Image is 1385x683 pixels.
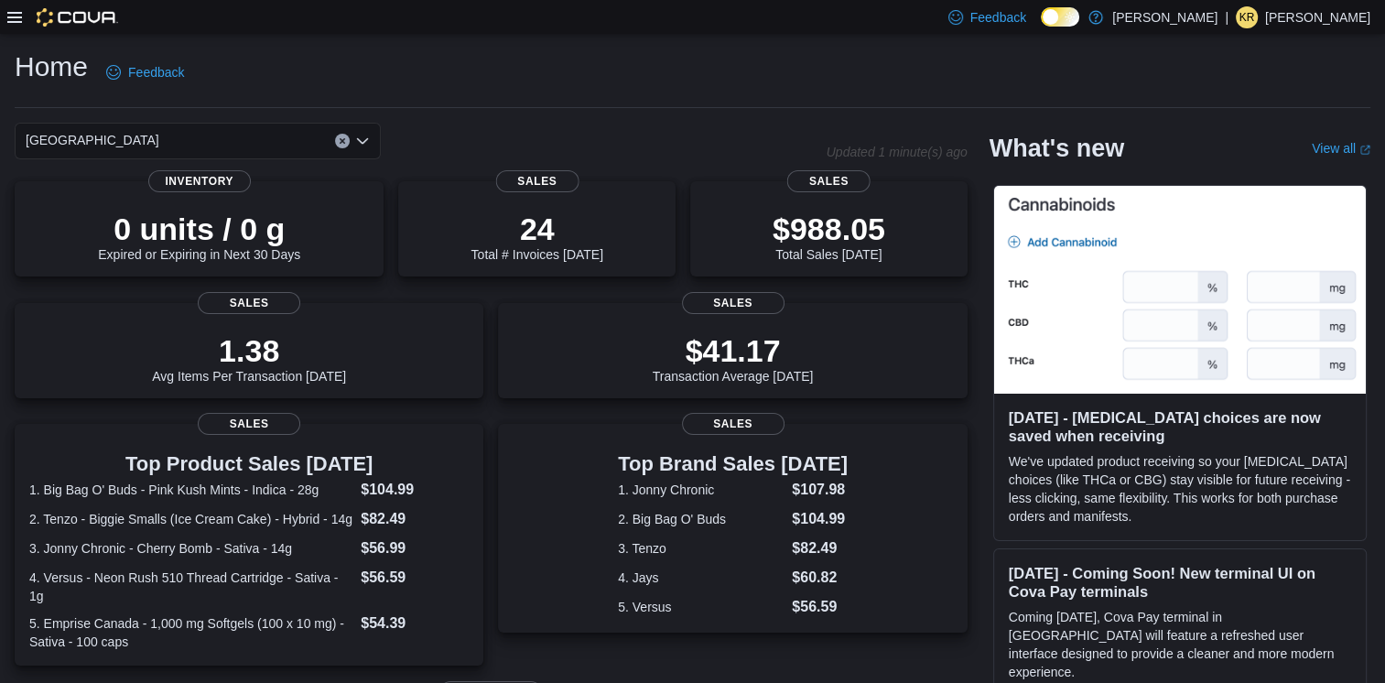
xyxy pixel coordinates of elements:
[1239,6,1255,28] span: KR
[355,134,370,148] button: Open list of options
[970,8,1026,27] span: Feedback
[361,613,469,634] dd: $54.39
[990,134,1124,163] h2: What's new
[15,49,88,85] h1: Home
[471,211,603,262] div: Total # Invoices [DATE]
[29,614,353,651] dt: 5. Emprise Canada - 1,000 mg Softgels (100 x 10 mg) - Sativa - 100 caps
[128,63,184,81] span: Feedback
[792,479,848,501] dd: $107.98
[792,537,848,559] dd: $82.49
[1009,452,1351,526] p: We've updated product receiving so your [MEDICAL_DATA] choices (like THCa or CBG) stay visible fo...
[618,453,848,475] h3: Top Brand Sales [DATE]
[152,332,346,369] p: 1.38
[29,539,353,558] dt: 3. Jonny Chronic - Cherry Bomb - Sativa - 14g
[29,453,469,475] h3: Top Product Sales [DATE]
[198,292,300,314] span: Sales
[361,508,469,530] dd: $82.49
[682,413,784,435] span: Sales
[361,567,469,589] dd: $56.59
[1236,6,1258,28] div: Kelsie Rutledge
[787,170,871,192] span: Sales
[1359,145,1370,156] svg: External link
[1009,608,1351,681] p: Coming [DATE], Cova Pay terminal in [GEOGRAPHIC_DATA] will feature a refreshed user interface des...
[26,129,159,151] span: [GEOGRAPHIC_DATA]
[1265,6,1370,28] p: [PERSON_NAME]
[1312,141,1370,156] a: View allExternal link
[361,479,469,501] dd: $104.99
[98,211,300,262] div: Expired or Expiring in Next 30 Days
[827,145,968,159] p: Updated 1 minute(s) ago
[1009,408,1351,445] h3: [DATE] - [MEDICAL_DATA] choices are now saved when receiving
[37,8,118,27] img: Cova
[682,292,784,314] span: Sales
[98,211,300,247] p: 0 units / 0 g
[29,481,353,499] dt: 1. Big Bag O' Buds - Pink Kush Mints - Indica - 28g
[148,170,251,192] span: Inventory
[653,332,814,384] div: Transaction Average [DATE]
[792,596,848,618] dd: $56.59
[1009,564,1351,601] h3: [DATE] - Coming Soon! New terminal UI on Cova Pay terminals
[792,567,848,589] dd: $60.82
[618,510,784,528] dt: 2. Big Bag O' Buds
[361,537,469,559] dd: $56.99
[99,54,191,91] a: Feedback
[1041,7,1079,27] input: Dark Mode
[618,481,784,499] dt: 1. Jonny Chronic
[29,569,353,605] dt: 4. Versus - Neon Rush 510 Thread Cartridge - Sativa - 1g
[1112,6,1217,28] p: [PERSON_NAME]
[618,569,784,587] dt: 4. Jays
[495,170,579,192] span: Sales
[618,539,784,558] dt: 3. Tenzo
[29,510,353,528] dt: 2. Tenzo - Biggie Smalls (Ice Cream Cake) - Hybrid - 14g
[152,332,346,384] div: Avg Items Per Transaction [DATE]
[198,413,300,435] span: Sales
[1225,6,1228,28] p: |
[471,211,603,247] p: 24
[773,211,885,262] div: Total Sales [DATE]
[773,211,885,247] p: $988.05
[335,134,350,148] button: Clear input
[792,508,848,530] dd: $104.99
[618,598,784,616] dt: 5. Versus
[653,332,814,369] p: $41.17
